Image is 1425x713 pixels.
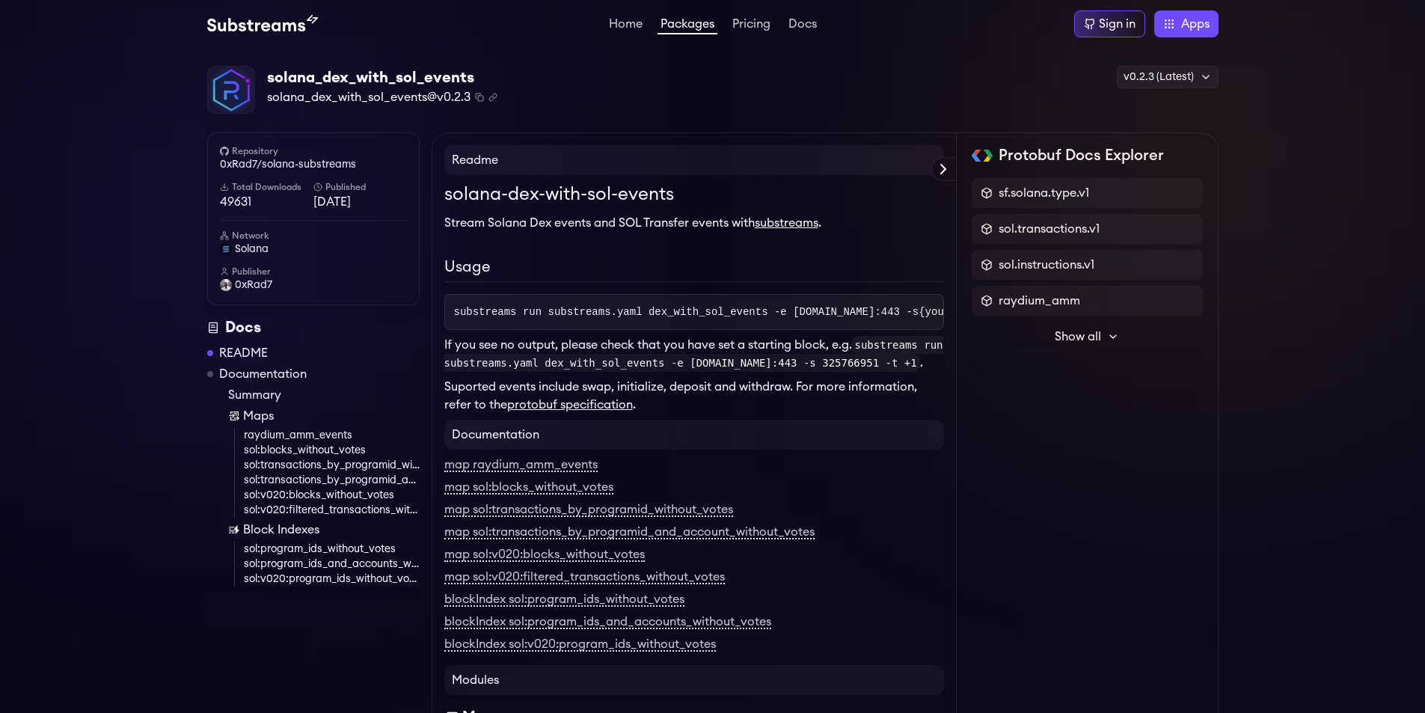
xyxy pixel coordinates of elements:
[220,181,313,193] h6: Total Downloads
[228,386,420,404] a: Summary
[755,217,818,229] a: substreams
[244,443,420,458] a: sol:blocks_without_votes
[228,521,420,539] a: Block Indexes
[220,279,232,291] img: User Avatar
[444,256,944,282] h2: Usage
[454,306,1108,318] span: substreams run substreams.yaml dex_with_sol_events -e [DOMAIN_NAME]:443 -s your_start_block_numbe...
[244,473,420,488] a: sol:transactions_by_programid_and_account_without_votes
[313,193,407,211] span: [DATE]
[228,524,240,536] img: Block Index icon
[785,18,820,33] a: Docs
[999,292,1080,310] span: raydium_amm
[999,184,1089,202] span: sf.solana.type.v1
[267,88,471,106] span: solana_dex_with_sol_events@v0.2.3
[244,503,420,518] a: sol:v020:filtered_transactions_without_votes
[444,504,733,517] a: map sol:transactions_by_programid_without_votes
[444,459,598,472] a: map raydium_amm_events
[972,322,1203,352] button: Show all
[475,93,484,102] button: Copy package name and version
[235,278,272,293] span: 0xRad7
[228,407,420,425] a: Maps
[972,150,993,162] img: Protobuf
[1117,66,1219,88] div: v0.2.3 (Latest)
[220,230,407,242] h6: Network
[220,242,407,257] a: solana
[444,336,944,372] p: If you see no output, please check that you have set a starting block, e.g. .
[313,181,407,193] h6: Published
[444,181,944,208] h1: solana-dex-with-sol-events
[658,18,717,34] a: Packages
[1055,328,1101,346] span: Show all
[444,420,944,450] h4: Documentation
[207,317,420,338] div: Docs
[444,593,684,607] a: blockIndex sol:program_ids_without_votes
[220,145,407,157] h6: Repository
[444,616,771,629] a: blockIndex sol:program_ids_and_accounts_without_votes
[729,18,773,33] a: Pricing
[244,428,420,443] a: raydium_amm_events
[235,242,269,257] span: solana
[208,67,254,113] img: Package Logo
[220,157,407,172] a: 0xRad7/solana-substreams
[919,306,925,318] span: {
[207,15,318,33] img: Substream's logo
[444,638,716,652] a: blockIndex sol:v020:program_ids_without_votes
[444,378,944,414] p: Suported events include swap, initialize, deposit and withdraw. For more information, refer to the .
[219,344,268,362] a: README
[999,256,1094,274] span: sol.instructions.v1
[244,488,420,503] a: sol:v020:blocks_without_votes
[220,193,313,211] span: 49631
[244,542,420,557] a: sol:program_ids_without_votes
[220,266,407,278] h6: Publisher
[444,145,944,175] h4: Readme
[220,243,232,255] img: solana
[219,365,307,383] a: Documentation
[220,147,229,156] img: github
[444,526,815,539] a: map sol:transactions_by_programid_and_account_without_votes
[444,214,944,232] p: Stream Solana Dex events and SOL Transfer events with .
[444,665,944,695] h4: Modules
[244,458,420,473] a: sol:transactions_by_programid_without_votes
[999,220,1100,238] span: sol.transactions.v1
[244,572,420,587] a: sol:v020:program_ids_without_votes
[244,557,420,572] a: sol:program_ids_and_accounts_without_votes
[444,571,725,584] a: map sol:v020:filtered_transactions_without_votes
[606,18,646,33] a: Home
[488,93,497,102] button: Copy .spkg link to clipboard
[228,410,240,422] img: Map icon
[220,278,407,293] a: 0xRad7
[1074,10,1145,37] a: Sign in
[267,67,497,88] div: solana_dex_with_sol_events
[444,481,613,495] a: map sol:blocks_without_votes
[444,336,943,372] code: substreams run substreams.yaml dex_with_sol_events -e [DOMAIN_NAME]:443 -s 325766951 -t +1
[444,548,645,562] a: map sol:v020:blocks_without_votes
[999,145,1164,166] h2: Protobuf Docs Explorer
[1181,15,1210,33] span: Apps
[507,399,633,411] a: protobuf specification
[1099,15,1136,33] div: Sign in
